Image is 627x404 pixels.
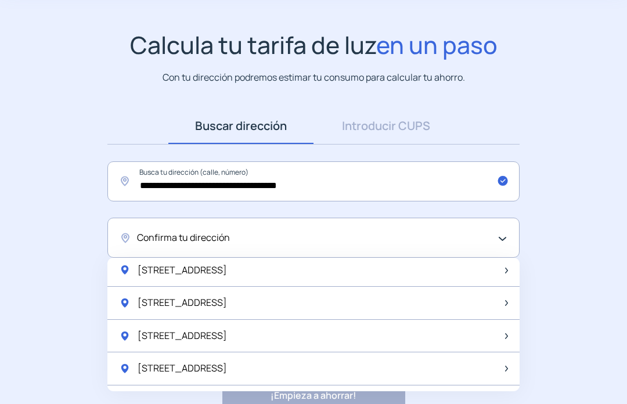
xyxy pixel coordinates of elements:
[137,230,230,246] span: Confirma tu dirección
[376,28,498,61] span: en un paso
[505,268,508,273] img: arrow-next-item.svg
[119,363,131,374] img: location-pin-green.svg
[138,295,227,311] span: [STREET_ADDRESS]
[505,333,508,339] img: arrow-next-item.svg
[119,264,131,276] img: location-pin-green.svg
[505,366,508,371] img: arrow-next-item.svg
[130,31,498,59] h1: Calcula tu tarifa de luz
[168,108,313,144] a: Buscar dirección
[119,330,131,342] img: location-pin-green.svg
[313,108,459,144] a: Introducir CUPS
[119,297,131,309] img: location-pin-green.svg
[138,361,227,376] span: [STREET_ADDRESS]
[138,329,227,344] span: [STREET_ADDRESS]
[505,300,508,306] img: arrow-next-item.svg
[138,263,227,278] span: [STREET_ADDRESS]
[163,70,465,85] p: Con tu dirección podremos estimar tu consumo para calcular tu ahorro.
